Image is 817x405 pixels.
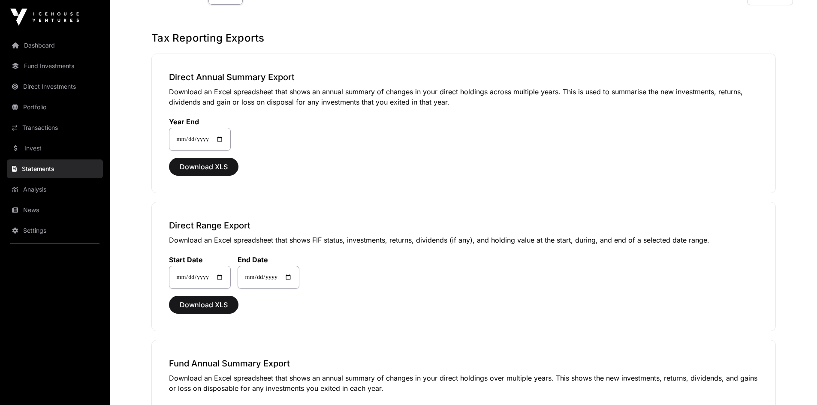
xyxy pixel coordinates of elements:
[169,158,238,176] button: Download XLS
[7,201,103,219] a: News
[238,255,299,264] label: End Date
[7,98,103,117] a: Portfolio
[169,219,758,231] h3: Direct Range Export
[180,300,228,310] span: Download XLS
[180,162,228,172] span: Download XLS
[7,139,103,158] a: Invest
[169,255,231,264] label: Start Date
[169,296,238,314] button: Download XLS
[169,71,758,83] h3: Direct Annual Summary Export
[169,117,231,126] label: Year End
[7,36,103,55] a: Dashboard
[7,159,103,178] a: Statements
[10,9,79,26] img: Icehouse Ventures Logo
[169,373,758,393] p: Download an Excel spreadsheet that shows an annual summary of changes in your direct holdings ove...
[151,31,776,45] h1: Tax Reporting Exports
[169,235,758,245] p: Download an Excel spreadsheet that shows FIF status, investments, returns, dividends (if any), an...
[7,221,103,240] a: Settings
[7,57,103,75] a: Fund Investments
[169,357,758,369] h3: Fund Annual Summary Export
[7,118,103,137] a: Transactions
[7,180,103,199] a: Analysis
[169,87,758,107] p: Download an Excel spreadsheet that shows an annual summary of changes in your direct holdings acr...
[774,364,817,405] iframe: Chat Widget
[7,77,103,96] a: Direct Investments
